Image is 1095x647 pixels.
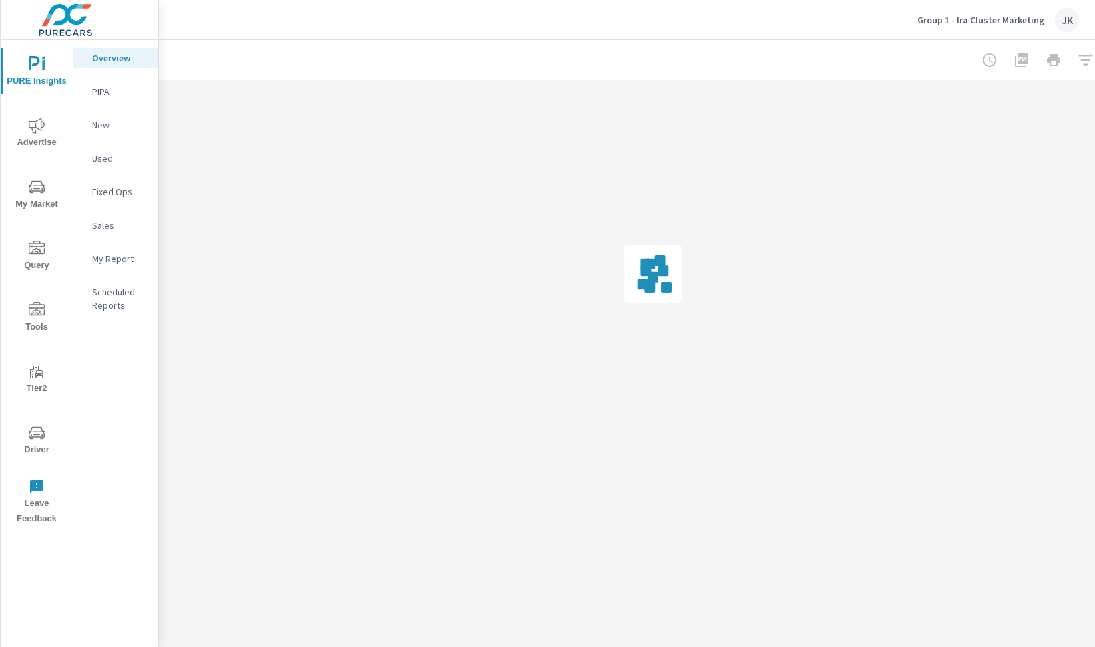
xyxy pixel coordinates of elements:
[73,282,158,315] div: Scheduled Reports
[1055,8,1079,32] div: JK
[73,215,158,235] div: Sales
[917,14,1044,26] p: Group 1 - Ira Cluster Marketing
[5,179,69,212] span: My Market
[5,118,69,150] span: Advertise
[73,148,158,168] div: Used
[92,51,148,65] p: Overview
[92,85,148,98] p: PIPA
[92,285,148,312] p: Scheduled Reports
[5,425,69,458] span: Driver
[73,249,158,269] div: My Report
[5,302,69,335] span: Tools
[5,241,69,273] span: Query
[92,219,148,232] p: Sales
[92,152,148,165] p: Used
[73,182,158,202] div: Fixed Ops
[73,82,158,102] div: PIPA
[5,479,69,527] span: Leave Feedback
[92,118,148,132] p: New
[5,364,69,396] span: Tier2
[73,115,158,135] div: New
[92,185,148,199] p: Fixed Ops
[92,252,148,265] p: My Report
[1,40,73,532] div: nav menu
[73,48,158,68] div: Overview
[5,56,69,89] span: PURE Insights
